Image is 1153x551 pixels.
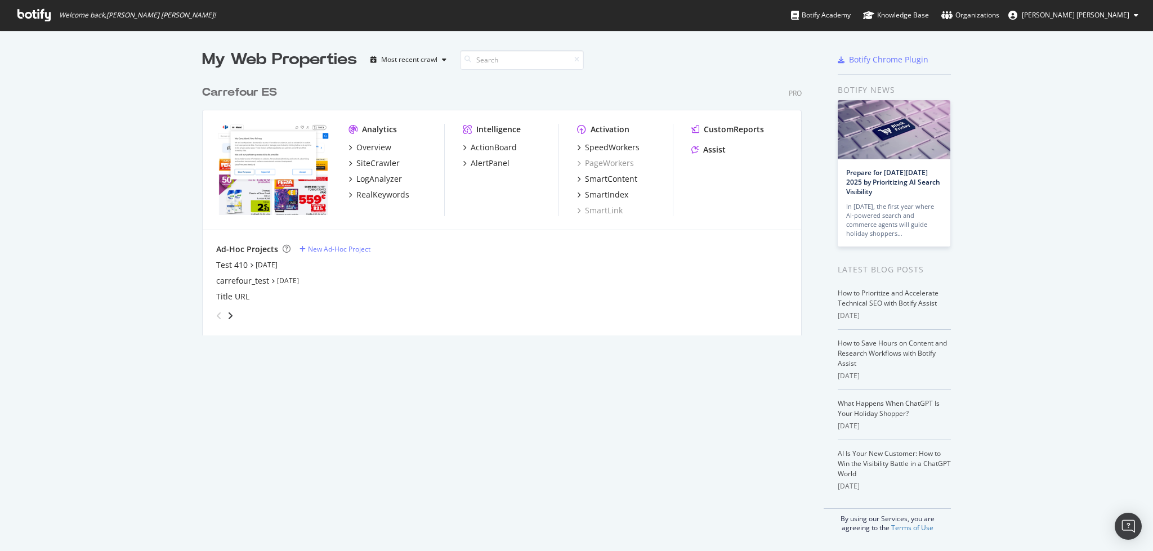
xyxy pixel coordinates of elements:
a: SiteCrawler [348,158,400,169]
div: Open Intercom Messenger [1115,513,1142,540]
span: Welcome back, [PERSON_NAME] [PERSON_NAME] ! [59,11,216,20]
div: Assist [703,144,726,155]
div: Carrefour ES [202,84,277,101]
a: Prepare for [DATE][DATE] 2025 by Prioritizing AI Search Visibility [846,168,940,196]
div: SmartIndex [585,189,628,200]
a: SmartLink [577,205,623,216]
a: PageWorkers [577,158,634,169]
div: grid [202,71,811,335]
a: What Happens When ChatGPT Is Your Holiday Shopper? [838,398,940,418]
div: ActionBoard [471,142,517,153]
div: Activation [591,124,629,135]
div: Organizations [941,10,999,21]
div: angle-right [226,310,234,321]
div: My Web Properties [202,48,357,71]
span: Alina Paula Danci [1022,10,1129,20]
a: SpeedWorkers [577,142,640,153]
div: SiteCrawler [356,158,400,169]
div: [DATE] [838,481,951,491]
button: [PERSON_NAME] [PERSON_NAME] [999,6,1147,24]
div: Overview [356,142,391,153]
a: RealKeywords [348,189,409,200]
div: Botify Chrome Plugin [849,54,928,65]
a: SmartIndex [577,189,628,200]
div: CustomReports [704,124,764,135]
div: Knowledge Base [863,10,929,21]
a: [DATE] [277,276,299,285]
div: LogAnalyzer [356,173,402,185]
a: LogAnalyzer [348,173,402,185]
div: [DATE] [838,311,951,321]
input: Search [460,50,584,70]
div: Analytics [362,124,397,135]
a: Test 410 [216,259,248,271]
a: Overview [348,142,391,153]
div: In [DATE], the first year where AI-powered search and commerce agents will guide holiday shoppers… [846,202,942,238]
div: SmartContent [585,173,637,185]
button: Most recent crawl [366,51,451,69]
a: Carrefour ES [202,84,281,101]
div: Pro [789,88,802,98]
a: carrefour_test [216,275,269,286]
img: www.carrefour.es [216,124,330,215]
div: [DATE] [838,421,951,431]
a: SmartContent [577,173,637,185]
a: AlertPanel [463,158,510,169]
div: Intelligence [476,124,521,135]
a: New Ad-Hoc Project [300,244,370,254]
div: New Ad-Hoc Project [308,244,370,254]
a: Assist [691,144,726,155]
div: Botify news [838,84,951,96]
a: How to Save Hours on Content and Research Workflows with Botify Assist [838,338,947,368]
a: Terms of Use [891,523,933,532]
div: [DATE] [838,371,951,381]
a: Title URL [216,291,249,302]
a: How to Prioritize and Accelerate Technical SEO with Botify Assist [838,288,939,308]
div: By using our Services, you are agreeing to the [824,508,951,532]
div: Latest Blog Posts [838,263,951,276]
a: CustomReports [691,124,764,135]
a: Botify Chrome Plugin [838,54,928,65]
div: RealKeywords [356,189,409,200]
a: AI Is Your New Customer: How to Win the Visibility Battle in a ChatGPT World [838,449,951,478]
div: AlertPanel [471,158,510,169]
div: SpeedWorkers [585,142,640,153]
img: Prepare for Black Friday 2025 by Prioritizing AI Search Visibility [838,100,950,159]
div: Most recent crawl [381,56,437,63]
div: angle-left [212,307,226,325]
a: ActionBoard [463,142,517,153]
div: Ad-Hoc Projects [216,244,278,255]
div: Botify Academy [791,10,851,21]
a: [DATE] [256,260,278,270]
